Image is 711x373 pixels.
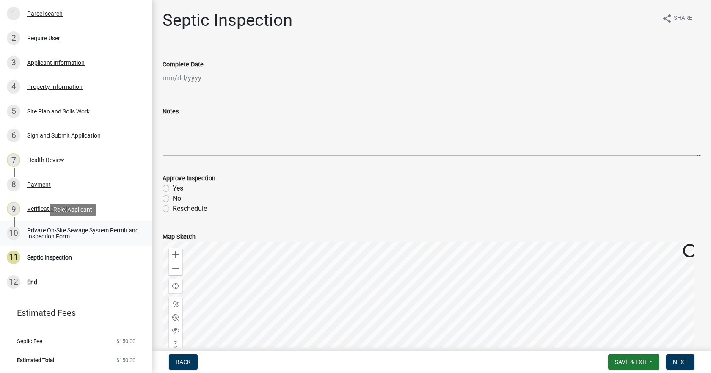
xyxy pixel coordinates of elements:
[169,279,182,293] div: Find my location
[116,357,135,363] span: $150.00
[7,80,20,94] div: 4
[666,354,694,370] button: Next
[173,183,183,193] label: Yes
[7,7,20,20] div: 1
[163,10,292,30] h1: Septic Inspection
[50,204,96,216] div: Role: Applicant
[17,338,42,344] span: Septic Fee
[673,359,688,365] span: Next
[7,275,20,289] div: 12
[27,182,51,188] div: Payment
[7,304,139,321] a: Estimated Fees
[27,157,64,163] div: Health Review
[655,10,699,27] button: shareShare
[169,248,182,262] div: Zoom in
[608,354,659,370] button: Save & Exit
[173,204,207,214] label: Reschedule
[176,359,191,365] span: Back
[27,84,83,90] div: Property Information
[173,193,181,204] label: No
[674,14,692,24] span: Share
[7,105,20,118] div: 5
[27,35,60,41] div: Require User
[27,227,139,239] div: Private On-Site Sewage System Permit and Inspection Form
[27,60,85,66] div: Applicant Information
[163,234,196,240] label: Map Sketch
[7,251,20,264] div: 11
[7,31,20,45] div: 2
[163,62,204,68] label: Complete Date
[662,14,672,24] i: share
[27,133,101,138] div: Sign and Submit Application
[17,357,54,363] span: Estimated Total
[615,359,648,365] span: Save & Exit
[169,262,182,275] div: Zoom out
[27,108,90,114] div: Site Plan and Soils Work
[7,56,20,69] div: 3
[7,202,20,216] div: 9
[27,279,37,285] div: End
[27,11,63,17] div: Parcel search
[163,109,179,115] label: Notes
[7,178,20,191] div: 8
[7,129,20,142] div: 6
[163,69,240,87] input: mm/dd/yyyy
[163,176,215,182] label: Approve Inspection
[7,227,20,240] div: 10
[116,338,135,344] span: $150.00
[169,354,198,370] button: Back
[27,254,72,260] div: Septic Inspection
[7,153,20,167] div: 7
[27,206,71,212] div: Verification Hold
